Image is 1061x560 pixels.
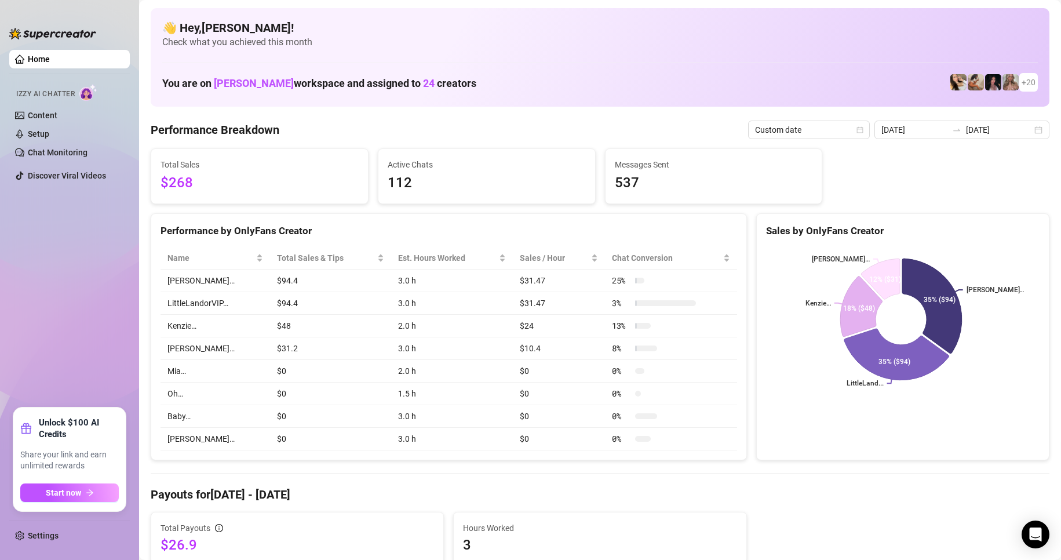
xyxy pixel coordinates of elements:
[151,122,279,138] h4: Performance Breakdown
[161,158,359,171] span: Total Sales
[612,432,630,445] span: 0 %
[214,77,294,89] span: [PERSON_NAME]
[161,360,270,383] td: Mia…
[513,247,605,270] th: Sales / Hour
[161,428,270,450] td: [PERSON_NAME]…
[612,319,630,332] span: 13 %
[391,270,513,292] td: 3.0 h
[881,123,947,136] input: Start date
[28,129,49,139] a: Setup
[520,252,589,264] span: Sales / Hour
[952,125,961,134] span: to
[856,126,863,133] span: calendar
[270,428,391,450] td: $0
[270,315,391,337] td: $48
[162,36,1038,49] span: Check what you achieved this month
[950,74,967,90] img: Avry (@avryjennerfree)
[161,337,270,360] td: [PERSON_NAME]…
[9,28,96,39] img: logo-BBDzfeDw.svg
[615,158,813,171] span: Messages Sent
[270,383,391,405] td: $0
[612,387,630,400] span: 0 %
[812,255,870,263] text: [PERSON_NAME]…
[388,158,586,171] span: Active Chats
[270,337,391,360] td: $31.2
[612,342,630,355] span: 8 %
[513,360,605,383] td: $0
[612,410,630,423] span: 0 %
[16,89,75,100] span: Izzy AI Chatter
[28,148,87,157] a: Chat Monitoring
[161,172,359,194] span: $268
[513,428,605,450] td: $0
[277,252,375,264] span: Total Sales & Tips
[612,297,630,310] span: 3 %
[270,405,391,428] td: $0
[270,360,391,383] td: $0
[28,531,59,540] a: Settings
[162,77,476,90] h1: You are on workspace and assigned to creators
[161,223,737,239] div: Performance by OnlyFans Creator
[1022,76,1036,89] span: + 20
[391,360,513,383] td: 2.0 h
[513,292,605,315] td: $31.47
[966,123,1032,136] input: End date
[391,292,513,315] td: 3.0 h
[20,483,119,502] button: Start nowarrow-right
[398,252,497,264] div: Est. Hours Worked
[985,74,1001,90] img: Baby (@babyyyybellaa)
[388,172,586,194] span: 112
[28,111,57,120] a: Content
[513,405,605,428] td: $0
[161,405,270,428] td: Baby…
[513,315,605,337] td: $24
[612,365,630,377] span: 0 %
[391,428,513,450] td: 3.0 h
[513,270,605,292] td: $31.47
[270,292,391,315] td: $94.4
[46,488,81,497] span: Start now
[967,286,1024,294] text: [PERSON_NAME]…
[20,449,119,472] span: Share your link and earn unlimited rewards
[28,54,50,64] a: Home
[161,270,270,292] td: [PERSON_NAME]…
[391,337,513,360] td: 3.0 h
[463,536,736,554] span: 3
[391,383,513,405] td: 1.5 h
[215,524,223,532] span: info-circle
[161,315,270,337] td: Kenzie…
[1022,521,1049,548] div: Open Intercom Messenger
[755,121,863,139] span: Custom date
[513,337,605,360] td: $10.4
[513,383,605,405] td: $0
[968,74,984,90] img: Kayla (@kaylathaylababy)
[1002,74,1019,90] img: Kenzie (@dmaxkenz)
[270,247,391,270] th: Total Sales & Tips
[20,423,32,434] span: gift
[39,417,119,440] strong: Unlock $100 AI Credits
[952,125,961,134] span: swap-right
[28,171,106,180] a: Discover Viral Videos
[805,299,831,307] text: Kenzie…
[612,252,721,264] span: Chat Conversion
[161,383,270,405] td: Oh…
[270,270,391,292] td: $94.4
[766,223,1040,239] div: Sales by OnlyFans Creator
[391,315,513,337] td: 2.0 h
[162,20,1038,36] h4: 👋 Hey, [PERSON_NAME] !
[161,247,270,270] th: Name
[151,486,1049,503] h4: Payouts for [DATE] - [DATE]
[161,522,210,534] span: Total Payouts
[161,536,434,554] span: $26.9
[79,84,97,101] img: AI Chatter
[161,292,270,315] td: LittleLandorVIP…
[423,77,435,89] span: 24
[615,172,813,194] span: 537
[612,274,630,287] span: 25 %
[167,252,254,264] span: Name
[463,522,736,534] span: Hours Worked
[391,405,513,428] td: 3.0 h
[846,380,883,388] text: LittleLand...
[605,247,737,270] th: Chat Conversion
[86,489,94,497] span: arrow-right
